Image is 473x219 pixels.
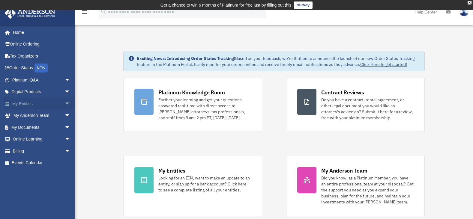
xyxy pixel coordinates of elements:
div: Contract Reviews [321,89,364,96]
a: Platinum Knowledge Room Further your learning and get your questions answered real-time with dire... [123,78,262,132]
a: survey [294,1,313,9]
a: My Entitiesarrow_drop_down [4,98,79,110]
div: close [468,1,472,4]
a: Order StatusNEW [4,62,79,74]
div: Based on your feedback, we're thrilled to announce the launch of our new Order Status Tracking fe... [137,55,420,67]
a: Home [4,26,76,38]
div: NEW [34,64,48,73]
div: Platinum Knowledge Room [158,89,225,96]
div: Did you know, as a Platinum Member, you have an entire professional team at your disposal? Get th... [321,175,414,205]
div: My Anderson Team [321,167,367,174]
a: Click Here to get started! [360,62,407,67]
span: arrow_drop_down [64,145,76,157]
a: menu [81,10,88,16]
span: arrow_drop_down [64,133,76,146]
div: Get a chance to win 6 months of Platinum for free just by filling out this [160,1,292,9]
span: arrow_drop_down [64,74,76,86]
a: Digital Productsarrow_drop_down [4,86,79,98]
i: search [100,8,107,15]
a: My Anderson Team Did you know, as a Platinum Member, you have an entire professional team at your... [286,156,425,216]
div: Do you have a contract, rental agreement, or other legal document you would like an attorney's ad... [321,97,414,121]
strong: Exciting News: Introducing Order Status Tracking! [137,56,235,61]
a: Contract Reviews Do you have a contract, rental agreement, or other legal document you would like... [286,78,425,132]
a: Tax Organizers [4,50,79,62]
span: arrow_drop_down [64,98,76,110]
img: User Pic [460,7,469,16]
a: Online Ordering [4,38,79,50]
i: menu [81,8,88,16]
div: My Entities [158,167,185,174]
div: Looking for an EIN, want to make an update to an entity, or sign up for a bank account? Click her... [158,175,251,193]
span: arrow_drop_down [64,110,76,122]
div: Further your learning and get your questions answered real-time with direct access to [PERSON_NAM... [158,97,251,121]
a: My Anderson Teamarrow_drop_down [4,110,79,122]
a: Platinum Q&Aarrow_drop_down [4,74,79,86]
span: arrow_drop_down [64,121,76,134]
a: My Documentsarrow_drop_down [4,121,79,133]
a: Online Learningarrow_drop_down [4,133,79,145]
a: Billingarrow_drop_down [4,145,79,157]
a: My Entities Looking for an EIN, want to make an update to an entity, or sign up for a bank accoun... [123,156,262,216]
a: Events Calendar [4,157,79,169]
span: arrow_drop_down [64,86,76,98]
img: Anderson Advisors Platinum Portal [3,7,57,19]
